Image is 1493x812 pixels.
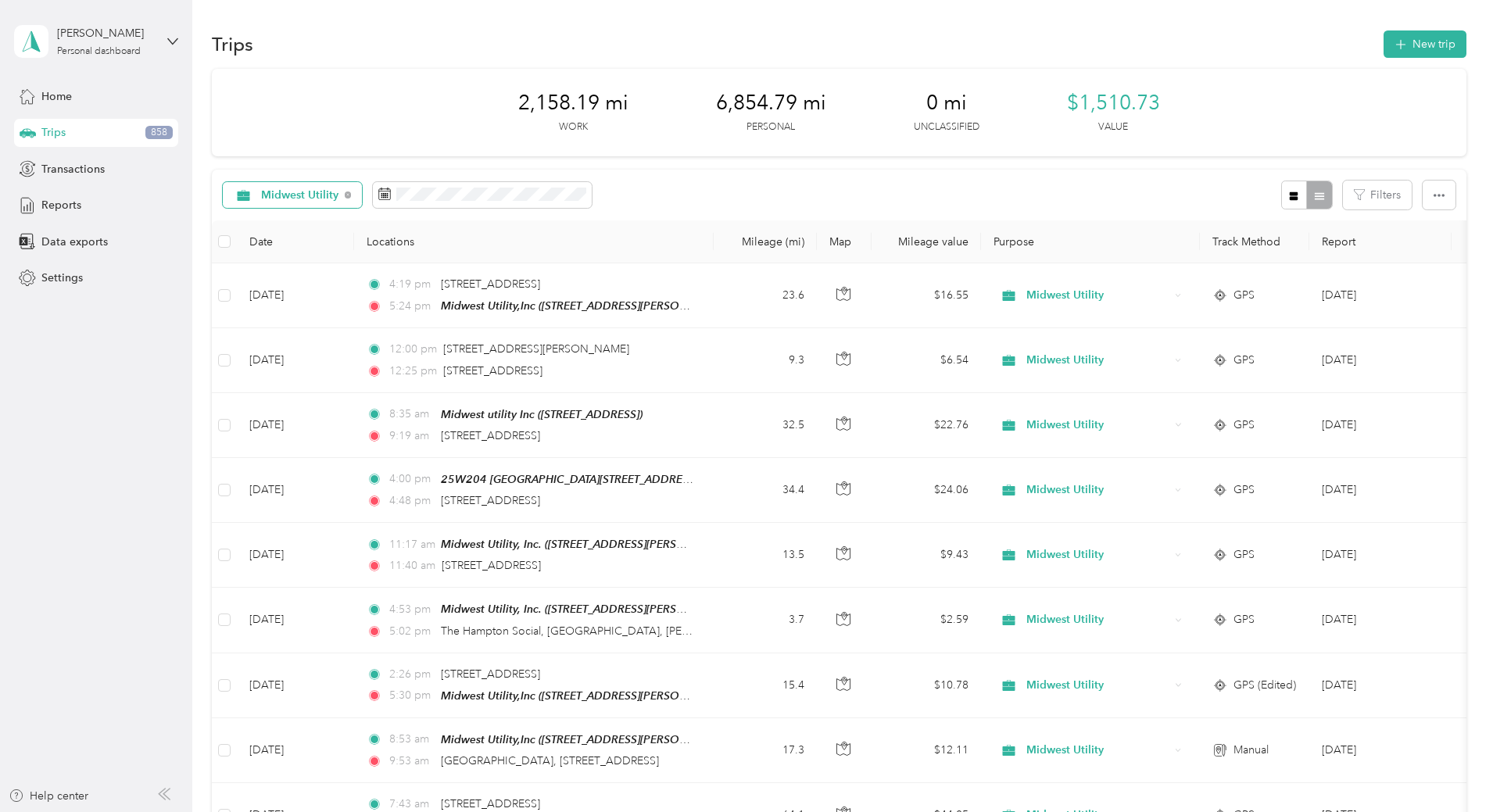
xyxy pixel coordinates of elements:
[872,393,981,458] td: $22.76
[1098,120,1128,134] p: Value
[872,263,981,328] td: $16.55
[872,220,981,263] th: Mileage value
[41,124,66,141] span: Trips
[1200,220,1309,263] th: Track Method
[981,220,1200,263] th: Purpose
[389,536,434,553] span: 11:17 am
[441,473,982,486] span: 25W204 [GEOGRAPHIC_DATA][STREET_ADDRESS] (25W204 [GEOGRAPHIC_DATA], [GEOGRAPHIC_DATA])
[443,364,542,377] span: [STREET_ADDRESS]
[716,91,826,116] span: 6,854.79 mi
[389,557,435,574] span: 11:40 am
[441,797,540,810] span: [STREET_ADDRESS]
[389,731,434,748] span: 8:53 am
[1384,30,1466,58] button: New trip
[914,120,979,134] p: Unclassified
[237,718,354,783] td: [DATE]
[1026,677,1169,694] span: Midwest Utility
[41,234,108,250] span: Data exports
[389,406,434,423] span: 8:35 am
[389,492,434,510] span: 4:48 pm
[1026,417,1169,434] span: Midwest Utility
[518,91,628,116] span: 2,158.19 mi
[1233,546,1255,563] span: GPS
[443,342,629,356] span: [STREET_ADDRESS][PERSON_NAME]
[441,538,738,551] span: Midwest Utility, Inc. ([STREET_ADDRESS][PERSON_NAME])
[714,263,817,328] td: 23.6
[389,298,434,315] span: 5:24 pm
[237,588,354,653] td: [DATE]
[714,393,817,458] td: 32.5
[389,427,434,445] span: 9:19 am
[389,666,434,683] span: 2:26 pm
[872,653,981,718] td: $10.78
[1309,588,1452,653] td: Aug 2025
[714,328,817,392] td: 9.3
[441,277,540,291] span: [STREET_ADDRESS]
[926,91,967,116] span: 0 mi
[389,601,434,618] span: 4:53 pm
[389,687,434,704] span: 5:30 pm
[212,36,253,52] h1: Trips
[9,788,88,804] button: Help center
[237,523,354,588] td: [DATE]
[41,88,72,105] span: Home
[872,718,981,783] td: $12.11
[145,126,173,140] span: 858
[714,653,817,718] td: 15.4
[1233,742,1269,759] span: Manual
[714,523,817,588] td: 13.5
[1309,458,1452,523] td: Aug 2025
[1026,742,1169,759] span: Midwest Utility
[441,408,643,420] span: Midwest utility Inc ([STREET_ADDRESS])
[714,220,817,263] th: Mileage (mi)
[1309,328,1452,392] td: Aug 2025
[1026,352,1169,369] span: Midwest Utility
[389,363,437,380] span: 12:25 pm
[237,458,354,523] td: [DATE]
[714,458,817,523] td: 34.4
[389,470,434,488] span: 4:00 pm
[1067,91,1160,116] span: $1,510.73
[1233,677,1296,694] span: GPS (Edited)
[441,494,540,507] span: [STREET_ADDRESS]
[1026,481,1169,499] span: Midwest Utility
[1309,523,1452,588] td: Aug 2025
[1309,718,1452,783] td: Aug 2025
[1026,546,1169,563] span: Midwest Utility
[1233,481,1255,499] span: GPS
[746,120,795,134] p: Personal
[441,299,1054,313] span: Midwest Utility,Inc ([STREET_ADDRESS][PERSON_NAME] , [PERSON_NAME][GEOGRAPHIC_DATA], [GEOGRAPHIC_...
[261,190,339,201] span: Midwest Utility
[41,270,83,286] span: Settings
[1233,611,1255,628] span: GPS
[389,623,434,640] span: 5:02 pm
[441,733,1054,746] span: Midwest Utility,Inc ([STREET_ADDRESS][PERSON_NAME] , [PERSON_NAME][GEOGRAPHIC_DATA], [GEOGRAPHIC_...
[872,523,981,588] td: $9.43
[1309,653,1452,718] td: Aug 2025
[559,120,588,134] p: Work
[237,263,354,328] td: [DATE]
[714,718,817,783] td: 17.3
[1405,724,1493,812] iframe: Everlance-gr Chat Button Frame
[237,393,354,458] td: [DATE]
[1309,263,1452,328] td: Aug 2025
[441,429,540,442] span: [STREET_ADDRESS]
[389,341,437,358] span: 12:00 pm
[41,161,105,177] span: Transactions
[1026,287,1169,304] span: Midwest Utility
[872,458,981,523] td: $24.06
[41,197,81,213] span: Reports
[237,328,354,392] td: [DATE]
[237,653,354,718] td: [DATE]
[1309,220,1452,263] th: Report
[1343,181,1412,209] button: Filters
[354,220,714,263] th: Locations
[57,25,155,41] div: [PERSON_NAME]
[714,588,817,653] td: 3.7
[389,753,434,770] span: 9:53 am
[441,667,540,681] span: [STREET_ADDRESS]
[872,588,981,653] td: $2.59
[441,603,738,616] span: Midwest Utility, Inc. ([STREET_ADDRESS][PERSON_NAME])
[389,276,434,293] span: 4:19 pm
